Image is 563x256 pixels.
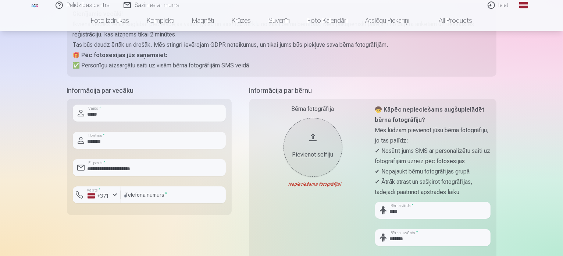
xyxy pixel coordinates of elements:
[418,10,481,31] a: All products
[73,40,491,50] p: Tas būs daudz ērtāk un drošāk. Mēs stingri ievērojam GDPR noteikumus, un tikai jums būs piekļuve ...
[375,166,491,177] p: ✔ Nepajaukt bērnu fotogrāfijas grupā
[255,181,371,187] div: Nepieciešama fotogrāfija!
[249,85,496,96] h5: Informācija par bērnu
[284,118,342,177] button: Pievienot selfiju
[73,60,491,71] p: ✅ Personīgu aizsargātu saiti uz visām bērna fotogrāfijām SMS veidā
[73,52,168,59] strong: 🎁 Pēc fotosesijas jūs saņemsiet:
[138,10,183,31] a: Komplekti
[255,105,371,113] div: Bērna fotogrāfija
[31,3,39,7] img: /fa1
[375,106,485,123] strong: 🧒 Kāpēc nepieciešams augšupielādēt bērna fotogrāfiju?
[73,186,121,203] button: Valsts*+371
[375,146,491,166] p: ✔ Nosūtīt jums SMS ar personalizētu saiti uz fotogrāfijām uzreiz pēc fotosesijas
[223,10,260,31] a: Krūzes
[88,192,110,200] div: +371
[375,177,491,197] p: ✔ Ātrāk atrast un sašķirot fotogrāfijas, tādējādi paātrinot apstrādes laiku
[85,187,103,193] label: Valsts
[375,125,491,146] p: Mēs lūdzam pievienot jūsu bērna fotogrāfiju, jo tas palīdz:
[260,10,299,31] a: Suvenīri
[299,10,356,31] a: Foto kalendāri
[291,150,335,159] div: Pievienot selfiju
[183,10,223,31] a: Magnēti
[356,10,418,31] a: Atslēgu piekariņi
[67,85,232,96] h5: Informācija par vecāku
[82,10,138,31] a: Foto izdrukas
